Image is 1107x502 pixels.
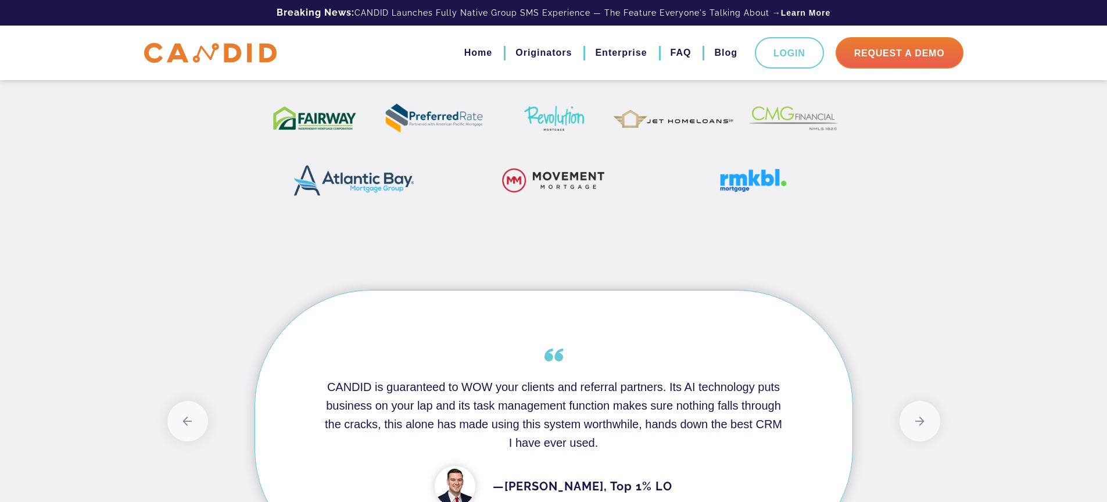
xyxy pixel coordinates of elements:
[464,43,492,63] a: Home
[144,43,277,63] img: CANDID APP
[595,43,647,63] a: Enterprise
[322,378,786,452] h4: CANDID is guaranteed to WOW your clients and referral partners. Its AI technology puts business o...
[781,7,830,19] a: Learn More
[515,43,572,63] a: Originators
[671,43,692,63] a: FAQ
[277,7,354,18] b: Breaking News:
[167,401,208,442] button: Previous
[714,43,737,63] a: Blog
[755,37,824,69] a: Login
[836,37,963,69] a: Request A Demo
[900,401,940,442] button: Next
